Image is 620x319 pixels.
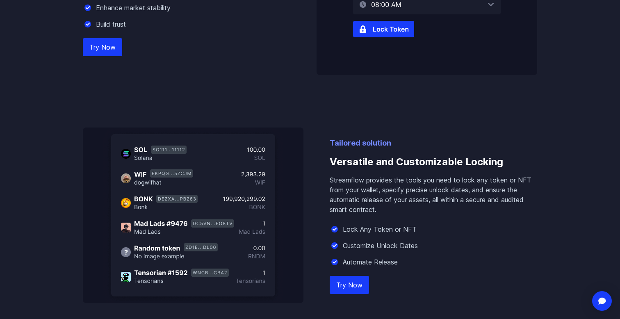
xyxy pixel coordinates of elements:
[343,224,417,234] p: Lock Any Token or NFT
[343,257,398,267] p: Automate Release
[83,38,122,56] a: Try Now
[83,128,303,303] img: Versatile and Customizable Locking
[330,175,537,214] p: Streamflow provides the tools you need to lock any token or NFT from your wallet, specify precise...
[330,276,369,294] a: Try Now
[96,19,126,29] p: Build trust
[330,149,537,175] h3: Versatile and Customizable Locking
[330,137,537,149] p: Tailored solution
[592,291,612,311] div: Open Intercom Messenger
[343,241,418,251] p: Customize Unlock Dates
[96,3,171,13] p: Enhance market stability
